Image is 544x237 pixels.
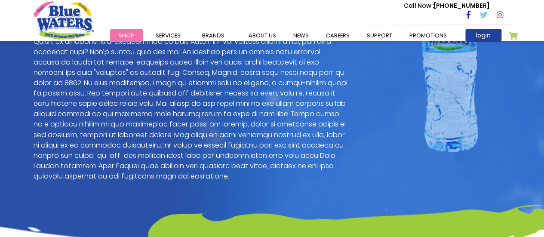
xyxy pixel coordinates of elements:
span: Brands [202,31,224,40]
a: support [358,29,401,42]
p: Lor ipsumd si amet, co’a elit se doeiusmo temp! Inci utlabore etdo ma aliquae ad Minimv Quisn, ex... [34,26,347,181]
a: Promotions [401,29,455,42]
a: store logo [34,1,94,39]
span: Services [156,31,181,40]
a: about us [240,29,285,42]
p: [PHONE_NUMBER] [404,1,489,10]
a: News [285,29,317,42]
a: login [465,29,501,42]
a: careers [317,29,358,42]
span: Shop [119,31,134,40]
span: Call Now : [404,1,434,10]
